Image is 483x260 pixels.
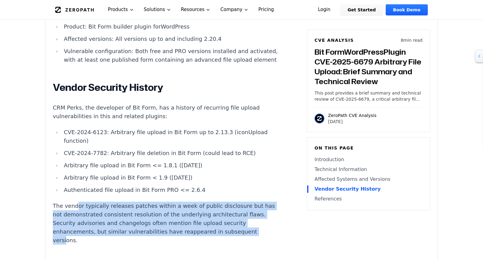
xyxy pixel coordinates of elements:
li: Vulnerable configuration: Both free and PRO versions installed and activated, with at least one p... [61,47,281,64]
a: Affected Systems and Versions [315,176,423,183]
a: References [315,195,423,203]
a: Technical Information [315,166,423,173]
p: The vendor typically releases patches within a week of public disclosure but has not demonstrated... [53,202,281,245]
li: Product: Bit Form builder plugin for WordPress [61,22,281,31]
p: [DATE] [328,118,377,125]
h6: On this page [315,145,423,151]
li: Arbitrary file upload in Bit Form <= 1.8.1 ([DATE]) [61,161,281,170]
a: Login [311,4,338,15]
li: Arbitrary file upload in Bit Form < 1.9 ([DATE]) [61,173,281,182]
p: This post provides a brief summary and technical review of CVE-2025-6679, a critical arbitrary fi... [315,90,423,102]
a: Vendor Security History [315,185,423,193]
a: Book Demo [386,4,428,15]
p: CRM Perks, the developer of Bit Form, has a history of recurring file upload vulnerabilities in t... [53,103,281,121]
p: 8 min read [401,37,423,43]
img: ZeroPath CVE Analysis [315,114,324,123]
p: ZeroPath CVE Analysis [328,112,377,118]
li: Authenticated file upload in Bit Form PRO <= 2.6.4 [61,186,281,194]
h3: Bit Form WordPress Plugin CVE-2025-6679 Arbitrary File Upload: Brief Summary and Technical Review [315,47,423,86]
h6: CVE Analysis [315,37,354,43]
li: Affected versions: All versions up to and including 2.20.4 [61,35,281,43]
li: CVE-2024-6123: Arbitrary file upload in Bit Form up to 2.13.3 (iconUpload function) [61,128,281,145]
li: CVE-2024-7782: Arbitrary file deletion in Bit Form (could lead to RCE) [61,149,281,157]
a: Get Started [340,4,383,15]
a: Introduction [315,156,423,163]
h2: Vendor Security History [53,81,281,94]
